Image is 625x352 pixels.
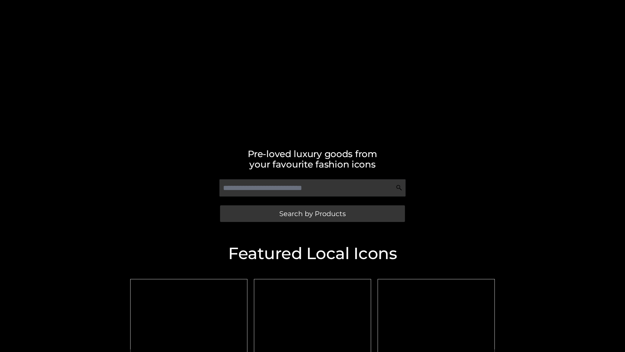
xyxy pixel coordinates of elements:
[220,205,405,222] a: Search by Products
[279,210,346,217] span: Search by Products
[396,184,402,191] img: Search Icon
[127,149,498,169] h2: Pre-loved luxury goods from your favourite fashion icons
[127,245,498,262] h2: Featured Local Icons​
